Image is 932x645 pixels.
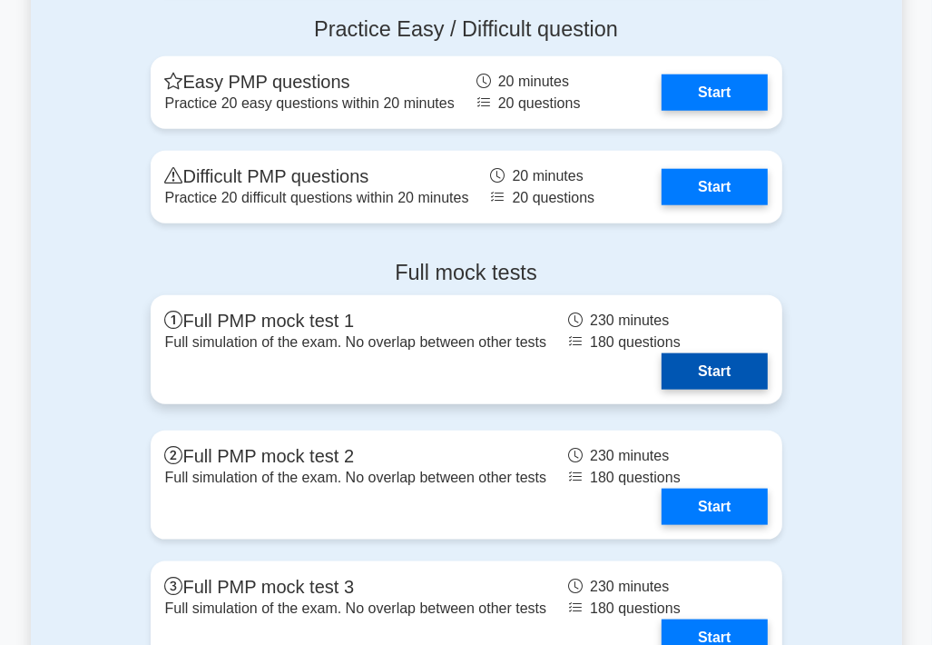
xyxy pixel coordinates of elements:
[662,353,767,390] a: Start
[151,16,782,42] h4: Practice Easy / Difficult question
[662,74,767,111] a: Start
[662,489,767,525] a: Start
[151,260,782,285] h4: Full mock tests
[662,169,767,205] a: Start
